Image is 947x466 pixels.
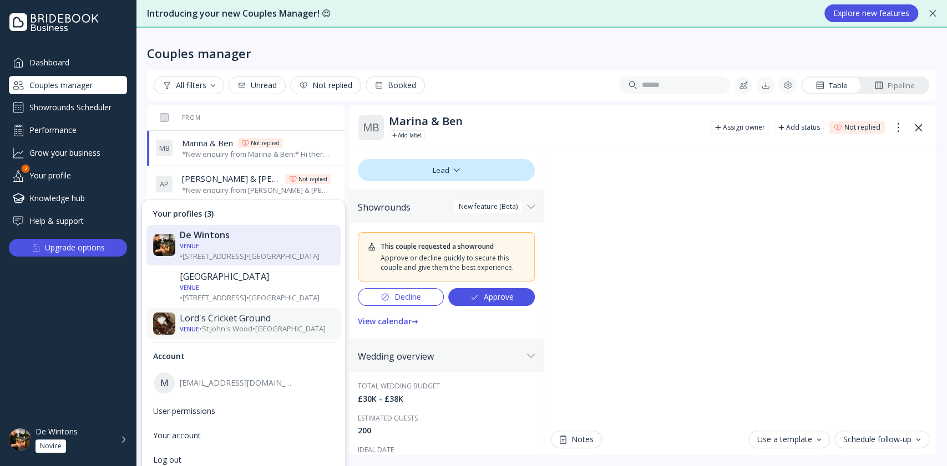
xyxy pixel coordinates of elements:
a: User permissions [146,400,341,423]
div: Approve [470,293,513,301]
div: *New enquiry from [PERSON_NAME] & [PERSON_NAME]:* Hi there! We were hoping to use the Bridebook c... [182,185,330,196]
div: Add label [398,131,422,140]
div: All filters [163,81,215,90]
div: Not replied [298,175,327,183]
div: • [STREET_ADDRESS] • [GEOGRAPHIC_DATA] [180,240,334,261]
div: Your profile [9,166,127,185]
div: Upgrade options [45,240,105,255]
div: De Wintons [180,229,334,240]
a: Your profile2 [9,166,127,185]
div: Add status [786,123,820,132]
div: Marina & Ben [389,115,702,128]
img: dpr=2,fit=cover,g=face,w=48,h=48 [9,428,31,450]
a: Dashboard [9,53,127,71]
div: [EMAIL_ADDRESS][DOMAIN_NAME] [180,378,294,388]
div: New feature (Beta) [459,202,517,211]
div: From [155,114,201,121]
span: Marina & Ben [182,137,233,149]
a: Your account [146,424,341,447]
a: Grow your business [9,144,127,162]
div: Table [816,80,848,91]
div: Not replied [844,123,880,132]
div: Assign owner [723,123,765,132]
div: *New enquiry from Marina & Ben:* Hi there! We were hoping to use the Bridebook calendar to book a... [182,149,330,160]
a: Knowledge hub [9,189,127,207]
div: Introducing your new Couples Manager! 😍 [147,7,813,20]
div: Venue [180,325,199,334]
div: Account [146,346,341,366]
img: dpr=2,fit=cover,g=face,w=30,h=30 [153,234,175,257]
div: Booked [374,81,416,90]
a: Help & support [9,212,127,230]
div: Lead [358,159,535,181]
div: This couple requested a showround [381,242,494,251]
div: 2 [22,165,30,173]
div: View calendar → [358,317,418,326]
div: Schedule follow-up [843,435,920,444]
div: Couples manager [147,45,251,61]
img: dpr=2,fit=cover,g=face,w=30,h=30 [153,276,175,298]
div: Approve or decline quickly to secure this couple and give them the best experience. [381,253,526,272]
button: Unread [229,76,286,94]
div: M B [155,139,173,157]
div: Use a template [757,435,821,444]
iframe: Chat [551,150,929,424]
button: Decline [358,288,444,306]
div: • St John's Wood • [GEOGRAPHIC_DATA] [180,324,334,335]
button: Booked [366,76,425,94]
div: Your profiles (3) [146,204,341,224]
button: All filters [154,76,224,94]
div: Venue [180,283,199,291]
div: M [153,372,175,394]
div: Log out [153,455,334,465]
div: Lord's Cricket Ground [180,313,334,324]
div: Decline [381,293,421,301]
div: Estimated guests [358,413,535,423]
img: dpr=2,fit=cover,g=face,w=30,h=30 [153,313,175,335]
div: Unread [237,81,277,90]
button: View calendar→ [358,313,418,330]
div: [GEOGRAPHIC_DATA] [180,271,334,282]
div: Notes [560,435,593,444]
a: Couples manager [9,76,127,94]
div: Your account [153,431,334,441]
div: Not replied [251,139,280,147]
div: M B [358,114,384,141]
div: Pipeline [874,80,915,91]
button: Approve [448,288,535,306]
div: £30K - £38K [358,393,535,404]
div: Ideal date [358,445,535,454]
button: Schedule follow-up [834,431,929,448]
div: Not replied [299,81,352,90]
div: • [STREET_ADDRESS] • [GEOGRAPHIC_DATA] [180,282,334,303]
div: User permissions [153,406,334,416]
button: Not replied [290,76,361,94]
div: A P [155,175,173,193]
button: Upgrade options [9,239,127,257]
a: Showrounds Scheduler [9,99,127,116]
div: Venue [180,242,199,250]
div: Explore new features [833,9,909,18]
a: Performance [9,121,127,139]
div: Novice [40,442,62,450]
span: [PERSON_NAME] & [PERSON_NAME] [182,173,280,185]
div: Wedding overview [358,351,523,362]
div: De Wintons [36,427,78,437]
button: Explore new features [824,4,918,22]
div: 200 [358,425,535,436]
div: Total wedding budget [358,381,535,391]
button: Notes [551,431,602,448]
button: Use a template [748,431,830,448]
div: Showrounds [358,202,523,213]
